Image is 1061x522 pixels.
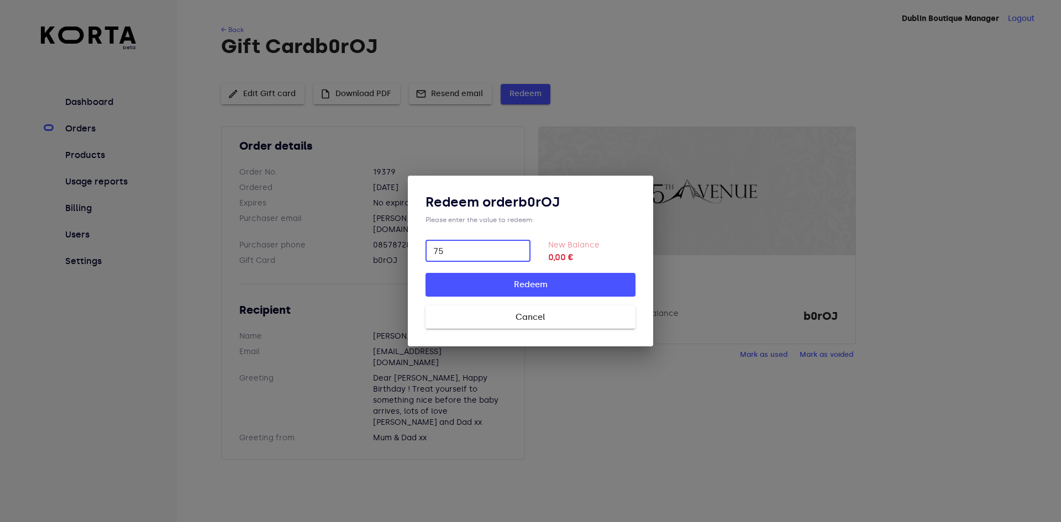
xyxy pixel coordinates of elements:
div: Please enter the value to redeem: [426,215,635,224]
span: Redeem [443,277,618,292]
strong: 0,00 € [548,251,635,264]
button: Cancel [426,305,635,329]
span: Cancel [443,310,618,324]
h3: Redeem order b0rOJ [426,193,635,211]
label: New Balance [548,240,600,250]
button: Redeem [426,273,635,296]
